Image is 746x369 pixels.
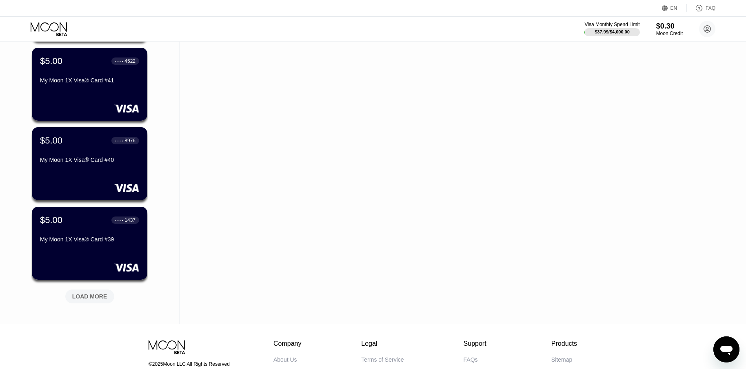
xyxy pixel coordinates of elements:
div: ● ● ● ● [115,139,123,142]
div: $5.00 [40,215,62,225]
div: LOAD MORE [72,293,107,300]
div: © 2025 Moon LLC All Rights Reserved [149,361,237,367]
div: FAQs [464,356,478,363]
div: Legal [361,340,404,347]
div: FAQ [706,5,715,11]
div: About Us [273,356,297,363]
div: My Moon 1X Visa® Card #40 [40,157,139,163]
div: ● ● ● ● [115,219,123,221]
div: EN [671,5,677,11]
div: $5.00 [40,135,62,146]
div: Visa Monthly Spend Limit [584,22,639,27]
div: $5.00● ● ● ●4522My Moon 1X Visa® Card #41 [32,48,147,121]
div: $5.00 [40,56,62,66]
div: Terms of Service [361,356,404,363]
div: $0.30 [656,22,683,31]
div: Sitemap [551,356,572,363]
iframe: Button to launch messaging window [713,336,739,362]
div: ● ● ● ● [115,60,123,62]
div: LOAD MORE [59,286,120,303]
div: Company [273,340,302,347]
div: My Moon 1X Visa® Card #41 [40,77,139,84]
div: 1437 [124,217,135,223]
div: Moon Credit [656,31,683,36]
div: Products [551,340,577,347]
div: EN [662,4,687,12]
div: My Moon 1X Visa® Card #39 [40,236,139,243]
div: Support [464,340,492,347]
div: FAQ [687,4,715,12]
div: 8976 [124,138,135,144]
div: $37.99 / $4,000.00 [595,29,630,34]
div: Visa Monthly Spend Limit$37.99/$4,000.00 [584,22,639,36]
div: $5.00● ● ● ●8976My Moon 1X Visa® Card #40 [32,127,147,200]
div: $5.00● ● ● ●1437My Moon 1X Visa® Card #39 [32,207,147,280]
div: $0.30Moon Credit [656,22,683,36]
div: 4522 [124,58,135,64]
